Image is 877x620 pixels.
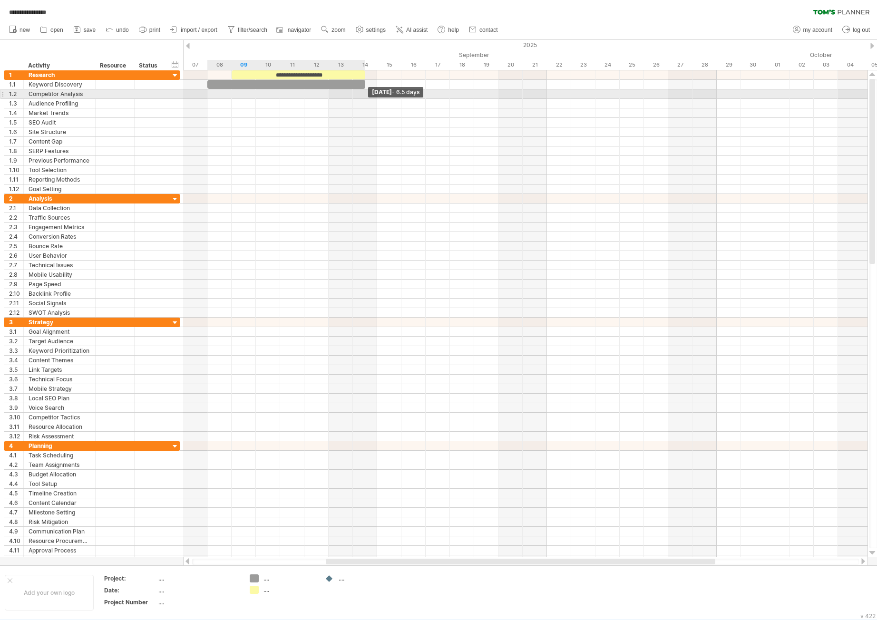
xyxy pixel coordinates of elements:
div: 3.4 [9,356,23,365]
div: Project: [104,574,156,582]
div: 3.5 [9,365,23,374]
div: Sunday, 28 September 2025 [692,60,717,70]
a: zoom [319,24,348,36]
div: 3.2 [9,337,23,346]
span: undo [116,27,129,33]
div: Performance Metrics [29,555,90,564]
div: 2.3 [9,223,23,232]
div: Content Gap [29,137,90,146]
div: Engagement Metrics [29,223,90,232]
span: log out [853,27,870,33]
div: Monday, 8 September 2025 [207,60,232,70]
div: 2.11 [9,299,23,308]
div: Resource Allocation [29,422,90,431]
div: Wednesday, 24 September 2025 [595,60,620,70]
div: Project Number [104,598,156,606]
div: 1.11 [9,175,23,184]
div: Saturday, 4 October 2025 [838,60,862,70]
div: Tuesday, 23 September 2025 [571,60,595,70]
span: settings [366,27,386,33]
div: Thursday, 18 September 2025 [450,60,474,70]
div: 4.1 [9,451,23,460]
div: 3.1 [9,327,23,336]
div: Research [29,70,90,79]
div: .... [158,598,238,606]
div: Mobile Usability [29,270,90,279]
div: 4.2 [9,460,23,469]
div: SERP Features [29,146,90,155]
div: Team Assignments [29,460,90,469]
div: 2.7 [9,261,23,270]
div: 4.4 [9,479,23,488]
div: 1.6 [9,127,23,136]
span: print [149,27,160,33]
div: 4.9 [9,527,23,536]
div: 2.5 [9,242,23,251]
div: 1.1 [9,80,23,89]
div: v 422 [860,612,876,620]
div: Resource Procurement [29,536,90,545]
div: User Behavior [29,251,90,260]
div: Milestone Setting [29,508,90,517]
a: open [38,24,66,36]
div: Tool Setup [29,479,90,488]
div: 4.12 [9,555,23,564]
div: Social Signals [29,299,90,308]
span: - 6.5 days [392,88,419,96]
div: Site Structure [29,127,90,136]
div: Page Speed [29,280,90,289]
div: Previous Performance [29,156,90,165]
div: Tuesday, 16 September 2025 [401,60,426,70]
div: Goal Alignment [29,327,90,336]
div: 4.8 [9,517,23,526]
div: 2.9 [9,280,23,289]
div: Communication Plan [29,527,90,536]
div: Content Calendar [29,498,90,507]
div: Saturday, 27 September 2025 [668,60,692,70]
a: contact [467,24,501,36]
span: help [448,27,459,33]
div: Keyword Discovery [29,80,90,89]
div: 4.6 [9,498,23,507]
div: Tuesday, 9 September 2025 [232,60,256,70]
div: 4.10 [9,536,23,545]
div: 4.5 [9,489,23,498]
div: 1 [9,70,23,79]
div: 2.2 [9,213,23,222]
div: Bounce Rate [29,242,90,251]
div: Add your own logo [5,575,94,610]
div: Goal Setting [29,184,90,194]
div: .... [339,574,390,582]
div: Content Themes [29,356,90,365]
span: filter/search [238,27,267,33]
div: Wednesday, 1 October 2025 [765,60,789,70]
div: SWOT Analysis [29,308,90,317]
div: Budget Allocation [29,470,90,479]
div: 2.1 [9,203,23,213]
div: 3.6 [9,375,23,384]
a: print [136,24,163,36]
div: Audience Profiling [29,99,90,108]
a: new [7,24,33,36]
div: 2.8 [9,270,23,279]
div: 3.11 [9,422,23,431]
a: import / export [168,24,220,36]
div: Traffic Sources [29,213,90,222]
div: .... [158,586,238,594]
a: AI assist [393,24,430,36]
div: Thursday, 2 October 2025 [789,60,814,70]
div: 1.12 [9,184,23,194]
div: Analysis [29,194,90,203]
div: 1.10 [9,165,23,174]
span: navigator [288,27,311,33]
span: import / export [181,27,217,33]
div: Friday, 3 October 2025 [814,60,838,70]
div: 4.11 [9,546,23,555]
div: 1.7 [9,137,23,146]
div: 2.12 [9,308,23,317]
div: Planning [29,441,90,450]
div: Friday, 26 September 2025 [644,60,668,70]
div: Backlink Profile [29,289,90,298]
div: 1.5 [9,118,23,127]
span: new [19,27,30,33]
